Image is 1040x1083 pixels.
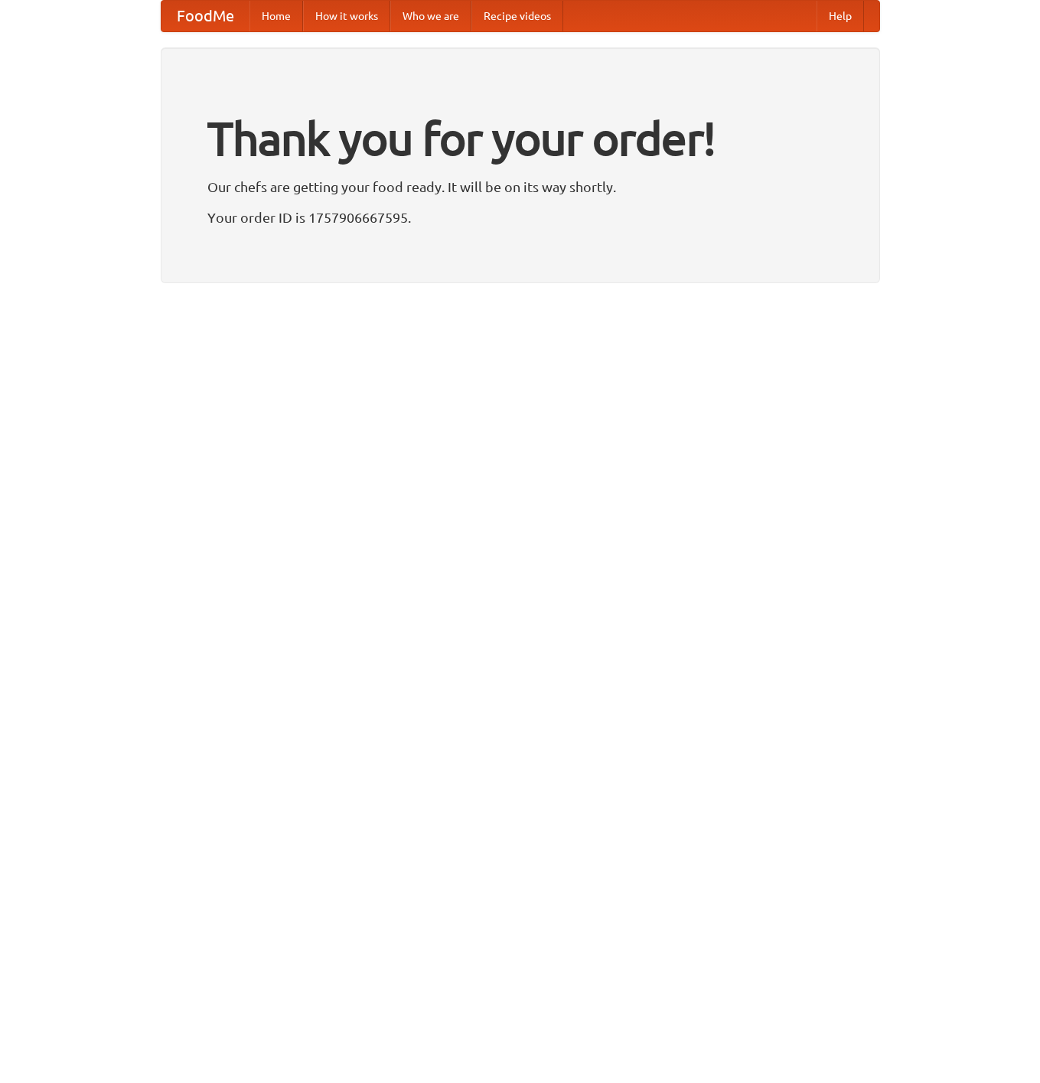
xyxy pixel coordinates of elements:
a: FoodMe [161,1,249,31]
p: Our chefs are getting your food ready. It will be on its way shortly. [207,175,833,198]
p: Your order ID is 1757906667595. [207,206,833,229]
a: Home [249,1,303,31]
a: Who we are [390,1,471,31]
a: Recipe videos [471,1,563,31]
a: How it works [303,1,390,31]
h1: Thank you for your order! [207,102,833,175]
a: Help [817,1,864,31]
